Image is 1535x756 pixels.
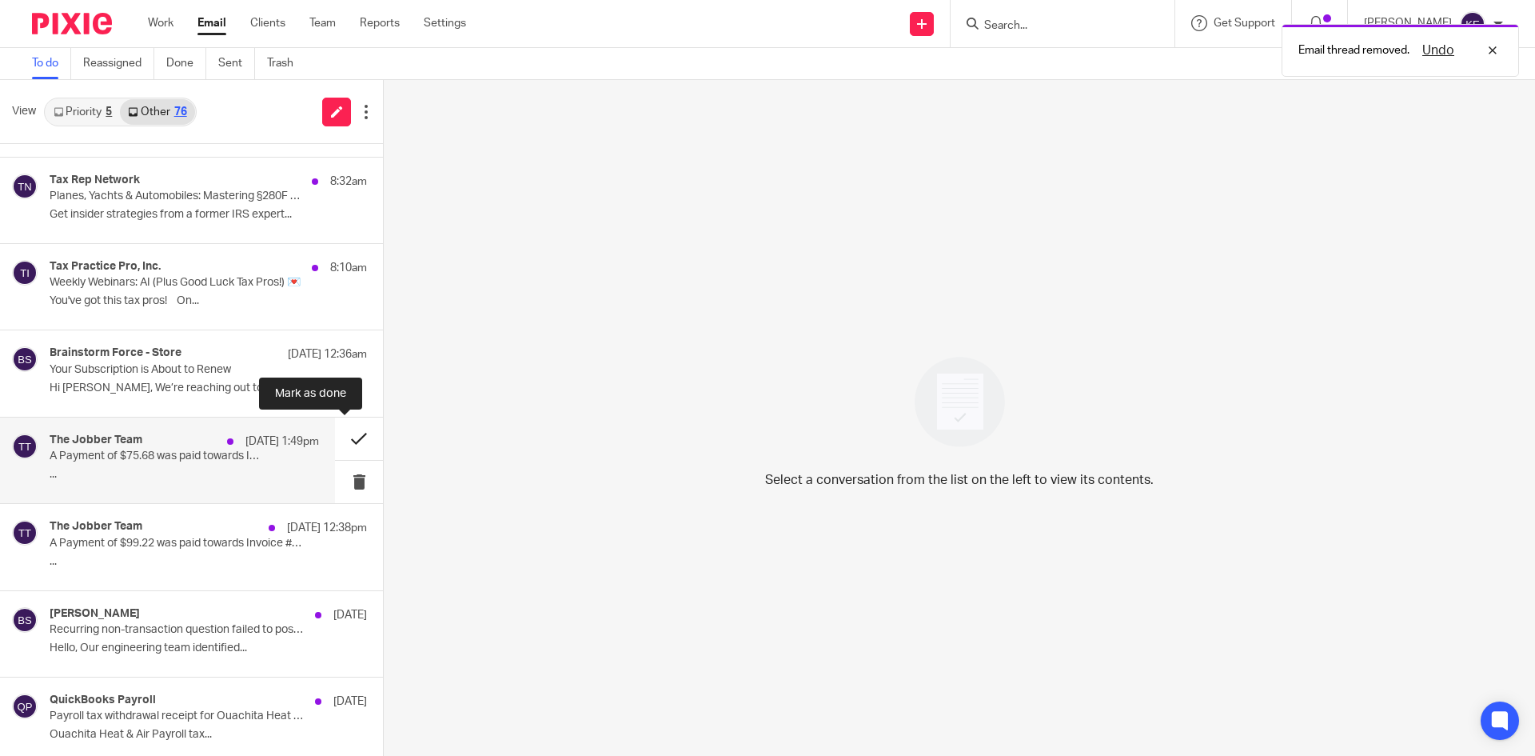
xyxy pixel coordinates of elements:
a: Priority5 [46,99,120,125]
a: Clients [250,15,285,31]
a: Team [309,15,336,31]
a: Reassigned [83,48,154,79]
h4: Tax Practice Pro, Inc. [50,260,161,274]
p: ... [50,555,367,569]
a: Work [148,15,173,31]
p: A Payment of $99.22 was paid towards Invoice #8453 [50,537,304,550]
img: svg%3E [12,346,38,372]
p: Select a conversation from the list on the left to view its contents. [765,470,1154,490]
a: Other76 [120,99,194,125]
h4: QuickBooks Payroll [50,694,156,707]
div: 5 [106,106,112,118]
h4: The Jobber Team [50,520,142,534]
h4: Brainstorm Force - Store [50,346,181,360]
p: ... [50,468,319,482]
p: Recurring non-transaction question failed to post [Fixed] [50,623,304,637]
img: Pixie [32,13,112,34]
h4: The Jobber Team [50,434,142,447]
p: Ouachita Heat & Air Payroll tax... [50,728,367,742]
img: image [904,346,1015,458]
p: [DATE] 1:49pm [245,434,319,450]
img: svg%3E [12,174,38,199]
a: Reports [360,15,400,31]
p: Payroll tax withdrawal receipt for Ouachita Heat & Air [50,710,304,723]
img: svg%3E [12,520,38,546]
p: Get insider strategies from a former IRS expert... [50,208,367,222]
a: Settings [424,15,466,31]
img: svg%3E [1460,11,1485,37]
p: You've got this tax pros! On... [50,294,367,308]
a: To do [32,48,71,79]
p: [DATE] 12:38pm [287,520,367,536]
a: Email [197,15,226,31]
span: View [12,103,36,120]
h4: [PERSON_NAME] [50,607,140,621]
button: Undo [1417,41,1459,60]
p: 8:32am [330,174,367,190]
h4: Tax Rep Network [50,174,140,187]
p: Hi [PERSON_NAME], We’re reaching out to let... [50,382,367,395]
img: svg%3E [12,607,38,633]
p: Planes, Yachts & Automobiles: Mastering §280F Write-Offs [50,190,304,203]
div: 76 [174,106,187,118]
p: 8:10am [330,260,367,276]
p: Hello, Our engineering team identified... [50,642,367,655]
img: svg%3E [12,260,38,286]
a: Done [166,48,206,79]
p: A Payment of $75.68 was paid towards Invoice #8454 [50,450,265,463]
p: [DATE] 12:36am [288,346,367,362]
p: [DATE] [333,694,367,710]
a: Trash [267,48,305,79]
p: Weekly Webinars: AI (Plus Good Luck Tax Pros!) 💌 [50,276,304,290]
img: svg%3E [12,434,38,459]
a: Sent [218,48,255,79]
p: [DATE] [333,607,367,623]
p: Your Subscription is About to Renew [50,363,304,377]
p: Email thread removed. [1298,42,1409,58]
img: svg%3E [12,694,38,719]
